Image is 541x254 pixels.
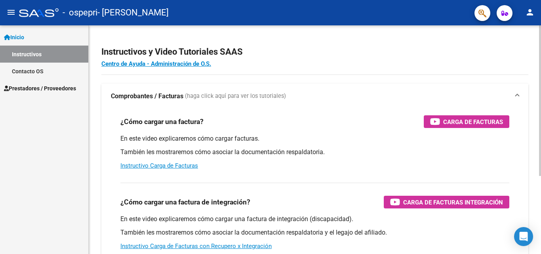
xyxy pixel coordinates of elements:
[185,92,286,101] span: (haga click aquí para ver los tutoriales)
[120,162,198,169] a: Instructivo Carga de Facturas
[6,8,16,17] mat-icon: menu
[4,84,76,93] span: Prestadores / Proveedores
[403,197,503,207] span: Carga de Facturas Integración
[4,33,24,42] span: Inicio
[120,215,509,223] p: En este video explicaremos cómo cargar una factura de integración (discapacidad).
[120,134,509,143] p: En este video explicaremos cómo cargar facturas.
[443,117,503,127] span: Carga de Facturas
[120,243,272,250] a: Instructivo Carga de Facturas con Recupero x Integración
[120,228,509,237] p: También les mostraremos cómo asociar la documentación respaldatoria y el legajo del afiliado.
[97,4,169,21] span: - [PERSON_NAME]
[384,196,509,208] button: Carga de Facturas Integración
[424,115,509,128] button: Carga de Facturas
[120,116,204,127] h3: ¿Cómo cargar una factura?
[120,197,250,208] h3: ¿Cómo cargar una factura de integración?
[120,148,509,157] p: También les mostraremos cómo asociar la documentación respaldatoria.
[514,227,533,246] div: Open Intercom Messenger
[63,4,97,21] span: - ospepri
[525,8,535,17] mat-icon: person
[101,84,528,109] mat-expansion-panel-header: Comprobantes / Facturas (haga click aquí para ver los tutoriales)
[111,92,183,101] strong: Comprobantes / Facturas
[101,44,528,59] h2: Instructivos y Video Tutoriales SAAS
[101,60,211,67] a: Centro de Ayuda - Administración de O.S.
